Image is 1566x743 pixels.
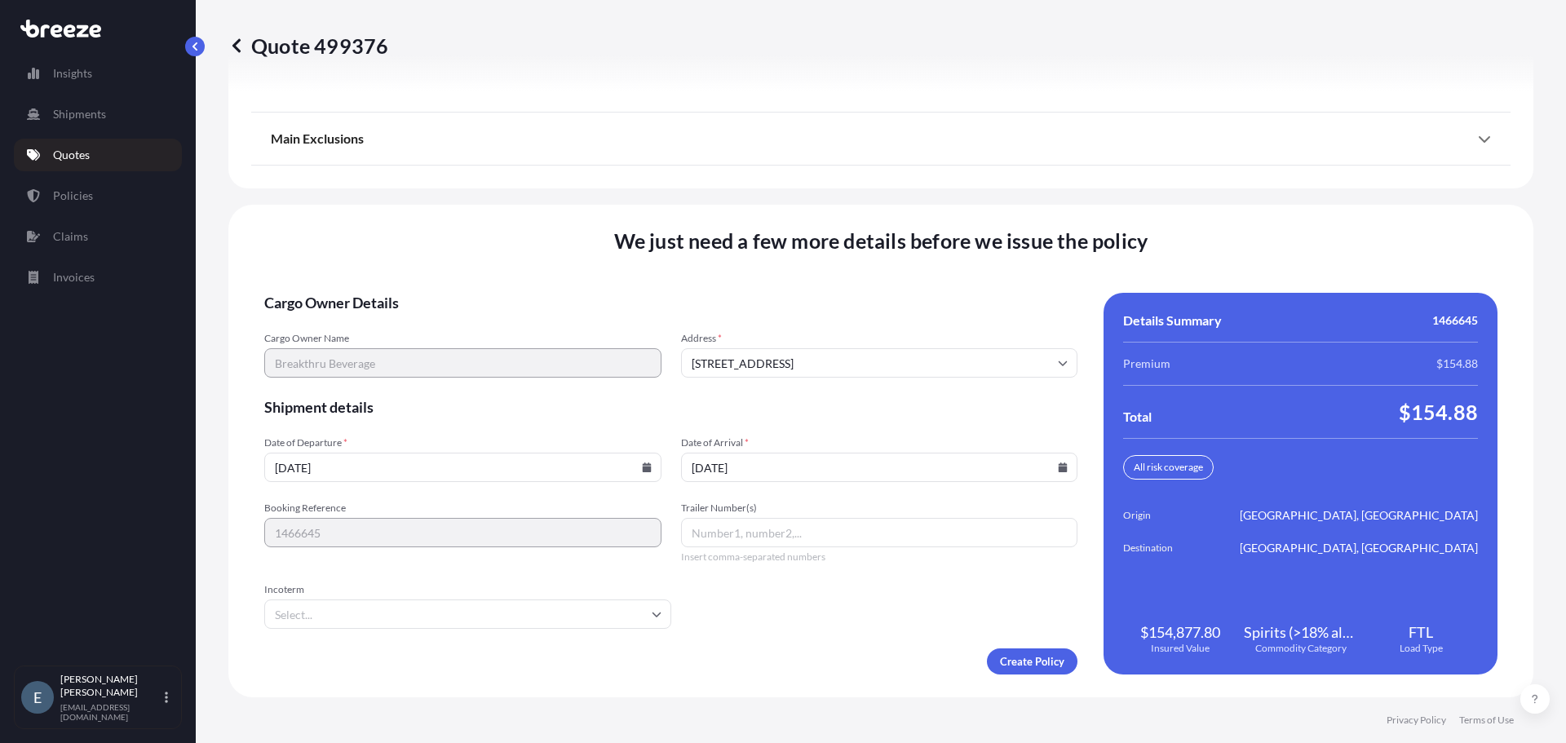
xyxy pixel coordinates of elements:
a: Shipments [14,98,182,130]
button: Create Policy [987,648,1077,674]
p: Create Policy [1000,653,1064,670]
p: Insights [53,65,92,82]
span: Premium [1123,356,1170,372]
span: Main Exclusions [271,130,364,147]
span: FTL [1409,622,1433,642]
span: Details Summary [1123,312,1222,329]
span: [GEOGRAPHIC_DATA], [GEOGRAPHIC_DATA] [1240,540,1478,556]
span: Incoterm [264,583,671,596]
a: Privacy Policy [1387,714,1446,727]
p: Policies [53,188,93,204]
input: Number1, number2,... [681,518,1078,547]
input: Your internal reference [264,518,661,547]
p: [PERSON_NAME] [PERSON_NAME] [60,673,161,699]
span: Destination [1123,540,1214,556]
span: Insured Value [1151,642,1210,655]
span: Booking Reference [264,502,661,515]
p: Quotes [53,147,90,163]
span: E [33,689,42,705]
a: Invoices [14,261,182,294]
span: Cargo Owner Name [264,332,661,345]
span: Cargo Owner Details [264,293,1077,312]
span: Total [1123,409,1152,425]
span: Address [681,332,1078,345]
input: Cargo owner address [681,348,1078,378]
p: [EMAIL_ADDRESS][DOMAIN_NAME] [60,702,161,722]
span: Trailer Number(s) [681,502,1078,515]
span: We just need a few more details before we issue the policy [614,228,1148,254]
a: Policies [14,179,182,212]
span: Date of Arrival [681,436,1078,449]
span: Commodity Category [1255,642,1347,655]
div: Main Exclusions [271,119,1491,158]
a: Claims [14,220,182,253]
span: Insert comma-separated numbers [681,551,1078,564]
span: Date of Departure [264,436,661,449]
span: Origin [1123,507,1214,524]
span: 1466645 [1432,312,1478,329]
span: $154.88 [1399,399,1478,425]
div: All risk coverage [1123,455,1214,480]
a: Quotes [14,139,182,171]
input: mm/dd/yyyy [681,453,1078,482]
span: [GEOGRAPHIC_DATA], [GEOGRAPHIC_DATA] [1240,507,1478,524]
p: Quote 499376 [228,33,388,59]
p: Shipments [53,106,106,122]
p: Claims [53,228,88,245]
a: Terms of Use [1459,714,1514,727]
input: mm/dd/yyyy [264,453,661,482]
span: $154.88 [1436,356,1478,372]
a: Insights [14,57,182,90]
span: $154,877.80 [1140,622,1220,642]
span: Shipment details [264,397,1077,417]
span: Load Type [1400,642,1443,655]
input: Select... [264,599,671,629]
p: Invoices [53,269,95,285]
span: Spirits (>18% alc./vol.) [1244,622,1358,642]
